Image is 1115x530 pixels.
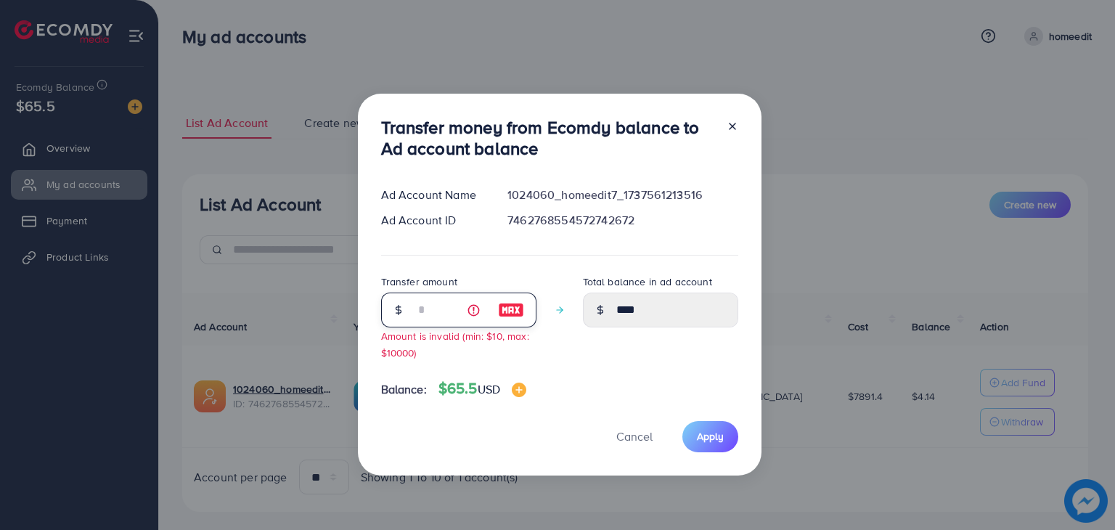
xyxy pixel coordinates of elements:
div: 7462768554572742672 [496,212,749,229]
small: Amount is invalid (min: $10, max: $10000) [381,329,529,359]
button: Cancel [598,421,671,452]
span: Cancel [616,428,653,444]
span: USD [478,381,500,397]
span: Balance: [381,381,427,398]
label: Transfer amount [381,274,457,289]
h3: Transfer money from Ecomdy balance to Ad account balance [381,117,715,159]
div: Ad Account Name [369,187,497,203]
span: Apply [697,429,724,444]
button: Apply [682,421,738,452]
div: 1024060_homeedit7_1737561213516 [496,187,749,203]
img: image [512,383,526,397]
img: image [498,301,524,319]
label: Total balance in ad account [583,274,712,289]
h4: $65.5 [438,380,526,398]
div: Ad Account ID [369,212,497,229]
